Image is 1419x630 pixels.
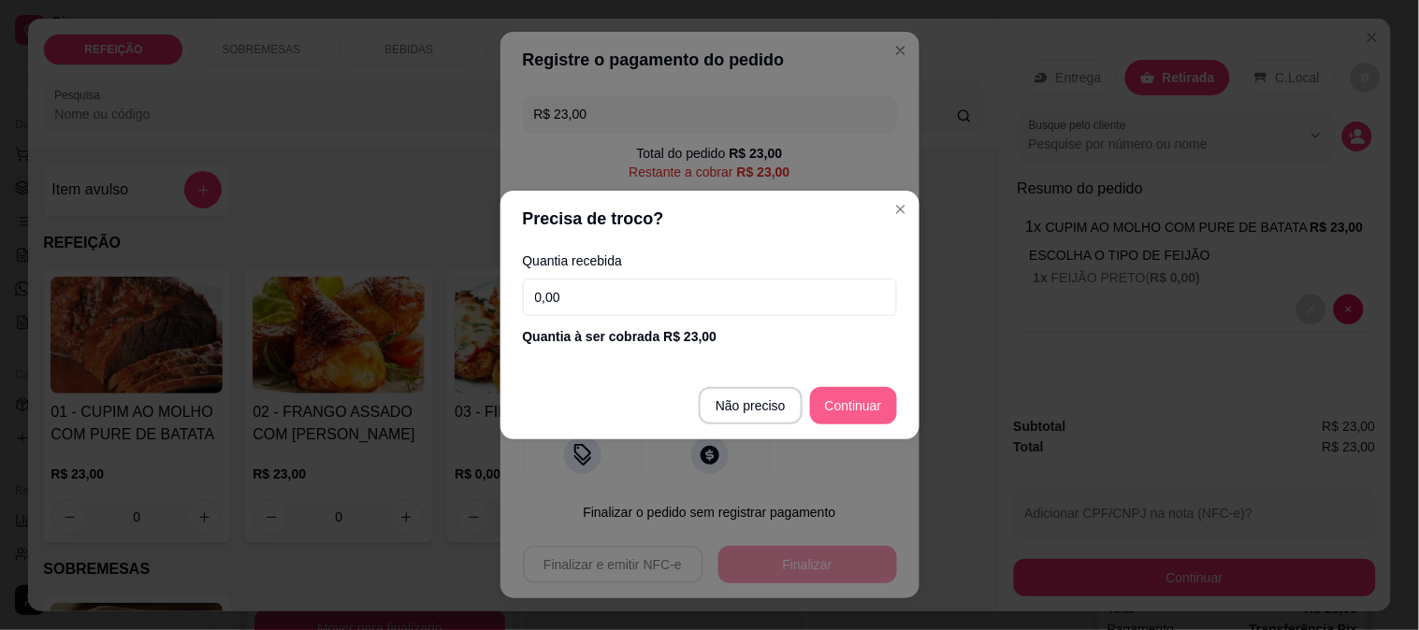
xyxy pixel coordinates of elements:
label: Quantia recebida [523,254,897,267]
header: Precisa de troco? [500,191,919,247]
div: Quantia à ser cobrada R$ 23,00 [523,327,897,346]
button: Continuar [810,387,897,424]
button: Close [886,194,916,224]
button: Não preciso [699,387,803,424]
